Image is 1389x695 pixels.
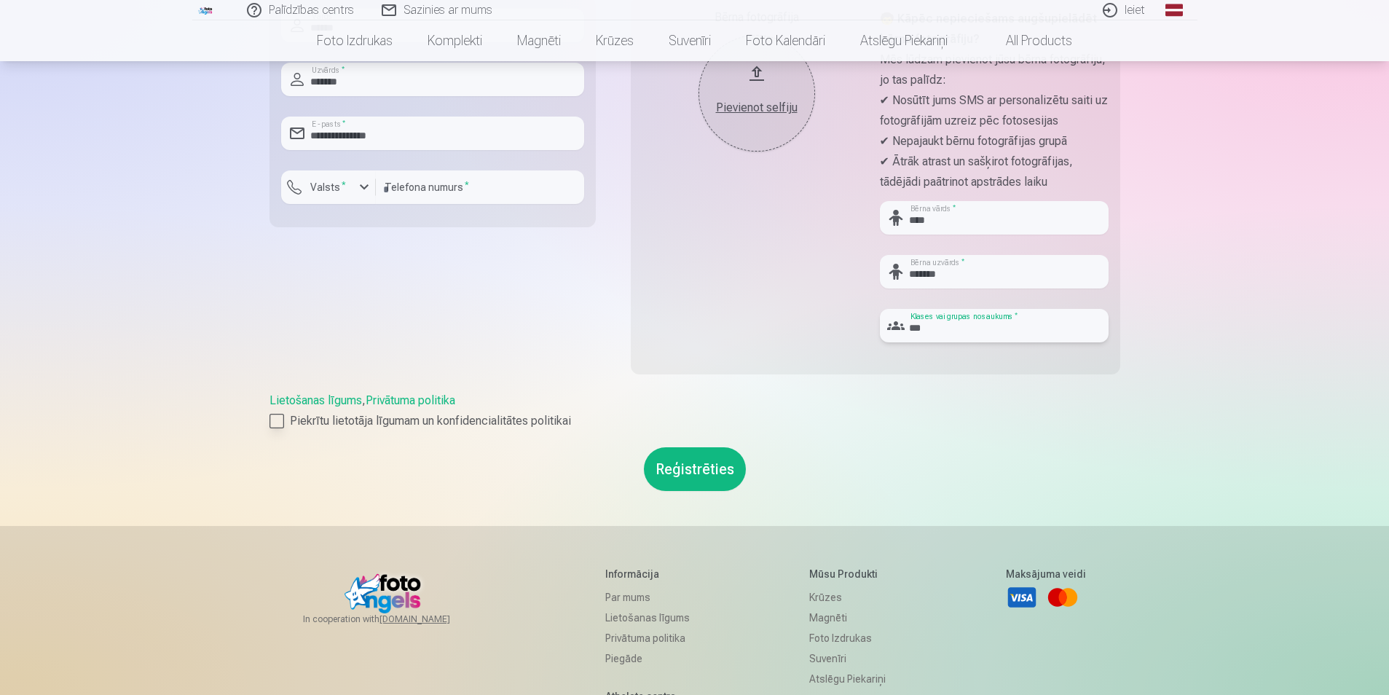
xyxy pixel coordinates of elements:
[809,567,886,581] h5: Mūsu produkti
[965,20,1090,61] a: All products
[605,628,690,648] a: Privātuma politika
[605,587,690,608] a: Par mums
[809,669,886,689] a: Atslēgu piekariņi
[1006,567,1086,581] h5: Maksājuma veidi
[269,392,1120,430] div: ,
[605,567,690,581] h5: Informācija
[379,613,485,625] a: [DOMAIN_NAME]
[1047,581,1079,613] a: Mastercard
[304,180,352,195] label: Valsts
[651,20,728,61] a: Suvenīri
[728,20,843,61] a: Foto kalendāri
[843,20,965,61] a: Atslēgu piekariņi
[605,608,690,628] a: Lietošanas līgums
[809,587,886,608] a: Krūzes
[605,648,690,669] a: Piegāde
[299,20,410,61] a: Foto izdrukas
[578,20,651,61] a: Krūzes
[880,152,1109,192] p: ✔ Ātrāk atrast un sašķirot fotogrāfijas, tādējādi paātrinot apstrādes laiku
[198,6,214,15] img: /fa1
[699,35,815,152] button: Pievienot selfiju
[410,20,500,61] a: Komplekti
[644,447,746,491] button: Reģistrēties
[880,131,1109,152] p: ✔ Nepajaukt bērnu fotogrāfijas grupā
[281,170,376,204] button: Valsts*
[269,393,362,407] a: Lietošanas līgums
[500,20,578,61] a: Magnēti
[880,90,1109,131] p: ✔ Nosūtīt jums SMS ar personalizētu saiti uz fotogrāfijām uzreiz pēc fotosesijas
[809,608,886,628] a: Magnēti
[880,50,1109,90] p: Mēs lūdzam pievienot jūsu bērna fotogrāfiju, jo tas palīdz:
[1006,581,1038,613] a: Visa
[269,412,1120,430] label: Piekrītu lietotāja līgumam un konfidencialitātes politikai
[713,99,800,117] div: Pievienot selfiju
[809,628,886,648] a: Foto izdrukas
[303,613,485,625] span: In cooperation with
[809,648,886,669] a: Suvenīri
[366,393,455,407] a: Privātuma politika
